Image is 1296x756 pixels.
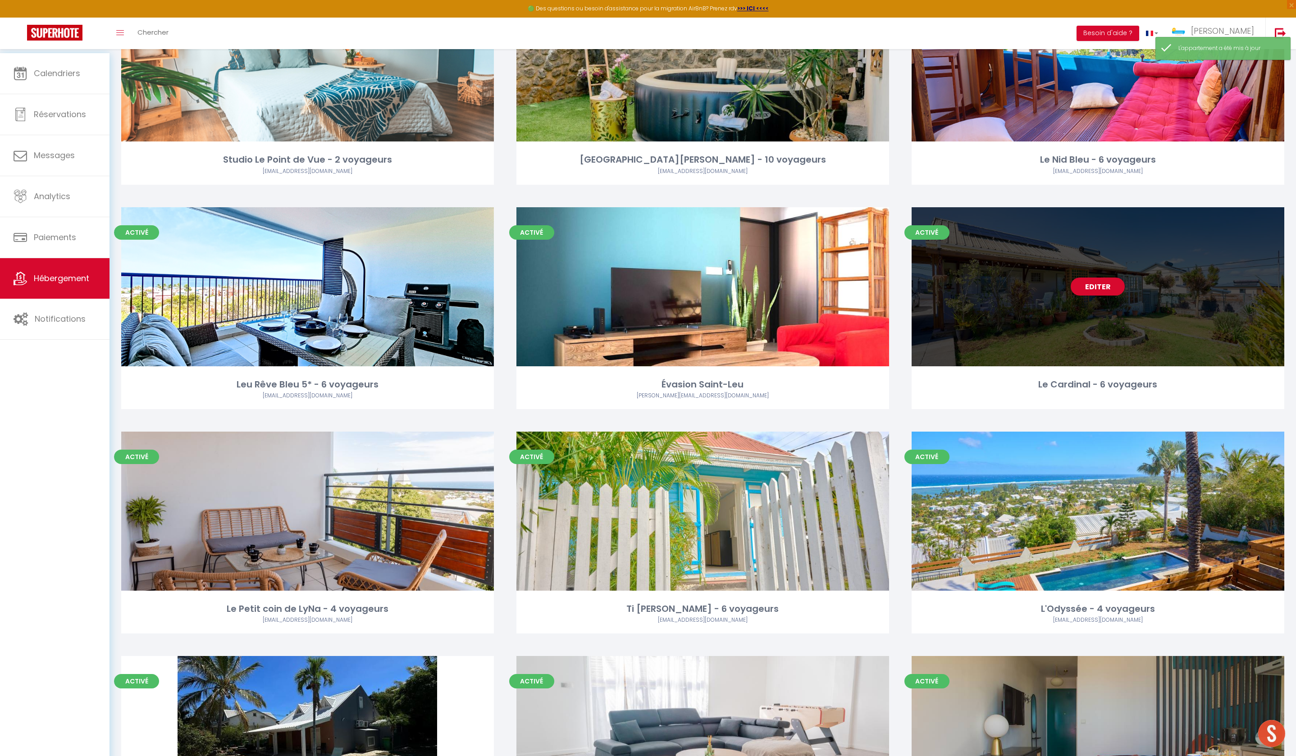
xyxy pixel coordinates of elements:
[27,25,82,41] img: Super Booking
[912,167,1284,176] div: Airbnb
[1275,27,1286,39] img: logout
[34,273,89,284] span: Hébergement
[516,153,889,167] div: [GEOGRAPHIC_DATA][PERSON_NAME] - 10 voyageurs
[1077,26,1139,41] button: Besoin d'aide ?
[34,150,75,161] span: Messages
[131,18,175,49] a: Chercher
[516,616,889,624] div: Airbnb
[912,153,1284,167] div: Le Nid Bleu - 6 voyageurs
[516,378,889,392] div: Évasion Saint-Leu
[737,5,769,12] a: >>> ICI <<<<
[114,674,159,688] span: Activé
[121,616,494,624] div: Airbnb
[509,225,554,240] span: Activé
[1258,720,1285,747] div: Ouvrir le chat
[904,450,949,464] span: Activé
[912,378,1284,392] div: Le Cardinal - 6 voyageurs
[509,674,554,688] span: Activé
[137,27,169,37] span: Chercher
[1191,25,1254,36] span: [PERSON_NAME]
[1071,278,1125,296] a: Editer
[34,68,80,79] span: Calendriers
[1178,44,1281,53] div: L'appartement a été mis à jour
[34,232,76,243] span: Paiements
[121,602,494,616] div: Le Petit coin de LyNa - 4 voyageurs
[114,450,159,464] span: Activé
[516,602,889,616] div: Ti [PERSON_NAME] - 6 voyageurs
[35,313,86,324] span: Notifications
[1165,18,1265,49] a: ... [PERSON_NAME]
[121,378,494,392] div: Leu Rêve Bleu 5* - 6 voyageurs
[904,225,949,240] span: Activé
[34,191,70,202] span: Analytics
[516,392,889,400] div: Airbnb
[121,153,494,167] div: Studio Le Point de Vue - 2 voyageurs
[912,602,1284,616] div: L'Odyssée - 4 voyageurs
[121,392,494,400] div: Airbnb
[509,450,554,464] span: Activé
[114,225,159,240] span: Activé
[912,616,1284,624] div: Airbnb
[516,167,889,176] div: Airbnb
[121,167,494,176] div: Airbnb
[904,674,949,688] span: Activé
[1172,27,1185,36] img: ...
[34,109,86,120] span: Réservations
